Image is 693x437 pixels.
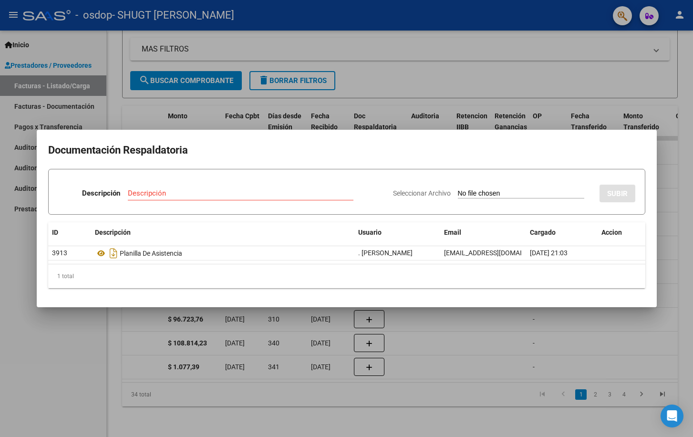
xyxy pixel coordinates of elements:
[530,249,568,257] span: [DATE] 21:03
[440,222,526,243] datatable-header-cell: Email
[48,222,91,243] datatable-header-cell: ID
[107,246,120,261] i: Descargar documento
[444,249,550,257] span: [EMAIL_ADDRESS][DOMAIN_NAME]
[358,229,382,236] span: Usuario
[598,222,645,243] datatable-header-cell: Accion
[601,229,622,236] span: Accion
[526,222,598,243] datatable-header-cell: Cargado
[393,189,451,197] span: Seleccionar Archivo
[95,229,131,236] span: Descripción
[600,185,635,202] button: SUBIR
[48,264,645,288] div: 1 total
[444,229,461,236] span: Email
[354,222,440,243] datatable-header-cell: Usuario
[52,229,58,236] span: ID
[530,229,556,236] span: Cargado
[607,189,628,198] span: SUBIR
[358,249,413,257] span: . [PERSON_NAME]
[82,188,120,199] p: Descripción
[661,405,683,427] div: Open Intercom Messenger
[95,246,351,261] div: Planilla De Asistencia
[52,249,67,257] span: 3913
[48,141,645,159] h2: Documentación Respaldatoria
[91,222,354,243] datatable-header-cell: Descripción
